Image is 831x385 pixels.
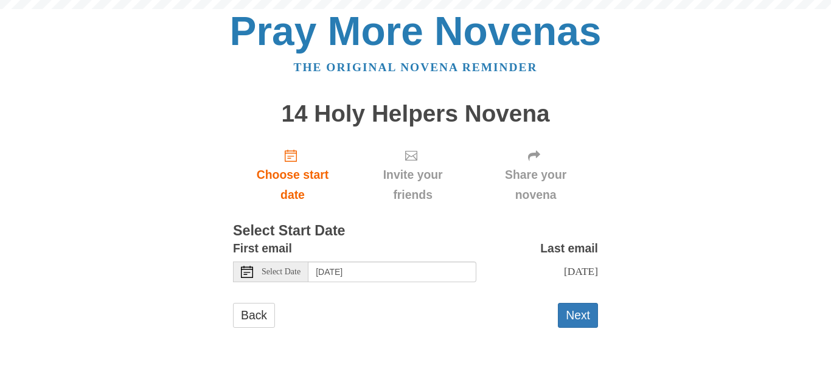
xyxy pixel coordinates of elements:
span: Share your novena [485,165,586,205]
a: Pray More Novenas [230,9,602,54]
div: Click "Next" to confirm your start date first. [352,139,473,211]
div: Click "Next" to confirm your start date first. [473,139,598,211]
label: First email [233,238,292,258]
h1: 14 Holy Helpers Novena [233,101,598,127]
button: Next [558,303,598,328]
h3: Select Start Date [233,223,598,239]
span: Select Date [262,268,301,276]
a: Back [233,303,275,328]
label: Last email [540,238,598,258]
a: Choose start date [233,139,352,211]
span: Choose start date [245,165,340,205]
span: [DATE] [564,265,598,277]
span: Invite your friends [364,165,461,205]
a: The original novena reminder [294,61,538,74]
